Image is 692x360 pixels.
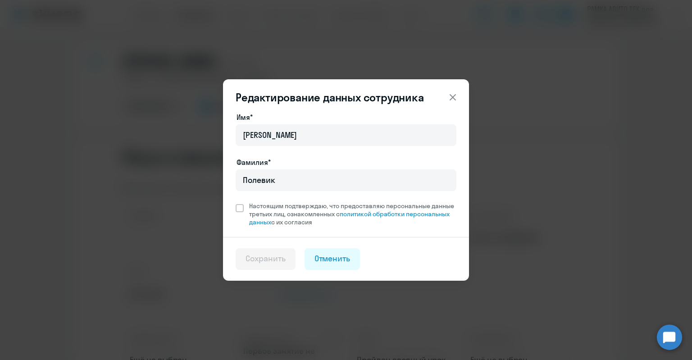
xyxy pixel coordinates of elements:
[249,202,456,226] span: Настоящим подтверждаю, что предоставляю персональные данные третьих лиц, ознакомленных с с их сог...
[246,253,286,264] div: Сохранить
[237,157,271,168] label: Фамилия*
[223,90,469,105] header: Редактирование данных сотрудника
[314,253,351,264] div: Отменить
[236,248,296,270] button: Сохранить
[249,210,450,226] a: политикой обработки персональных данных
[305,248,360,270] button: Отменить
